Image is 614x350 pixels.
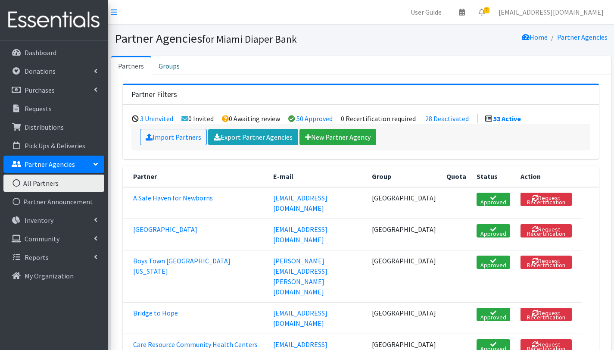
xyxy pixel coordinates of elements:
a: New Partner Agency [299,129,376,145]
a: Distributions [3,119,104,136]
td: [GEOGRAPHIC_DATA] [367,187,441,219]
a: 50 Approved [296,114,333,123]
a: [EMAIL_ADDRESS][DOMAIN_NAME] [273,309,327,328]
p: Pick Ups & Deliveries [25,141,85,150]
a: [EMAIL_ADDRESS][DOMAIN_NAME] [492,3,611,21]
p: Requests [25,104,52,113]
a: Import Partners [140,129,207,145]
a: All Partners [3,175,104,192]
button: Request Recertification [520,224,572,237]
th: Group [367,166,441,187]
li: 0 Recertification required [341,114,416,123]
p: Inventory [25,216,53,225]
a: Pick Ups & Deliveries [3,137,104,154]
p: Community [25,234,59,243]
a: My Organization [3,267,104,284]
a: Donations [3,62,104,80]
p: Donations [25,67,56,75]
a: Dashboard [3,44,104,61]
p: Reports [25,253,49,262]
li: 0 Invited [181,114,214,123]
th: Status [471,166,515,187]
td: [GEOGRAPHIC_DATA] [367,219,441,250]
a: 3 Uninvited [140,114,173,123]
a: Partners [111,56,151,75]
a: Partner Announcement [3,193,104,210]
a: A Safe Haven for Newborns [133,194,213,202]
a: User Guide [404,3,449,21]
a: Community [3,230,104,247]
span: 2 [484,7,489,13]
td: [GEOGRAPHIC_DATA] [367,250,441,302]
a: Bridge to Hope [133,309,178,317]
a: Boys Town [GEOGRAPHIC_DATA][US_STATE] [133,256,231,275]
p: Distributions [25,123,64,131]
p: Purchases [25,86,55,94]
button: Request Recertification [520,308,572,321]
a: [PERSON_NAME][EMAIL_ADDRESS][PERSON_NAME][DOMAIN_NAME] [273,256,327,296]
a: Reports [3,249,104,266]
td: [GEOGRAPHIC_DATA] [367,302,441,334]
th: Partner [123,166,268,187]
a: Export Partner Agencies [208,129,298,145]
a: [EMAIL_ADDRESS][DOMAIN_NAME] [273,225,327,244]
a: Approved [477,224,510,237]
p: My Organization [25,272,74,280]
button: Request Recertification [520,193,572,206]
a: Purchases [3,81,104,99]
a: 28 Deactivated [425,114,469,123]
h1: Partner Agencies [115,31,358,46]
p: Dashboard [25,48,56,57]
button: Request Recertification [520,256,572,269]
a: Partner Agencies [3,156,104,173]
th: E-mail [268,166,367,187]
a: Requests [3,100,104,117]
a: [EMAIL_ADDRESS][DOMAIN_NAME] [273,194,327,212]
th: Action [515,166,582,187]
h3: Partner Filters [131,90,177,99]
a: Partner Agencies [557,33,608,41]
small: for Miami Diaper Bank [202,33,297,45]
img: HumanEssentials [3,6,104,34]
a: 53 Active [493,114,521,123]
th: Quota [441,166,471,187]
a: [GEOGRAPHIC_DATA] [133,225,197,234]
a: Groups [151,56,187,75]
li: 0 Awaiting review [222,114,280,123]
a: Approved [477,308,510,321]
a: Home [522,33,548,41]
a: 2 [472,3,492,21]
a: Approved [477,256,510,269]
a: Inventory [3,212,104,229]
p: Partner Agencies [25,160,75,169]
a: Approved [477,193,510,206]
